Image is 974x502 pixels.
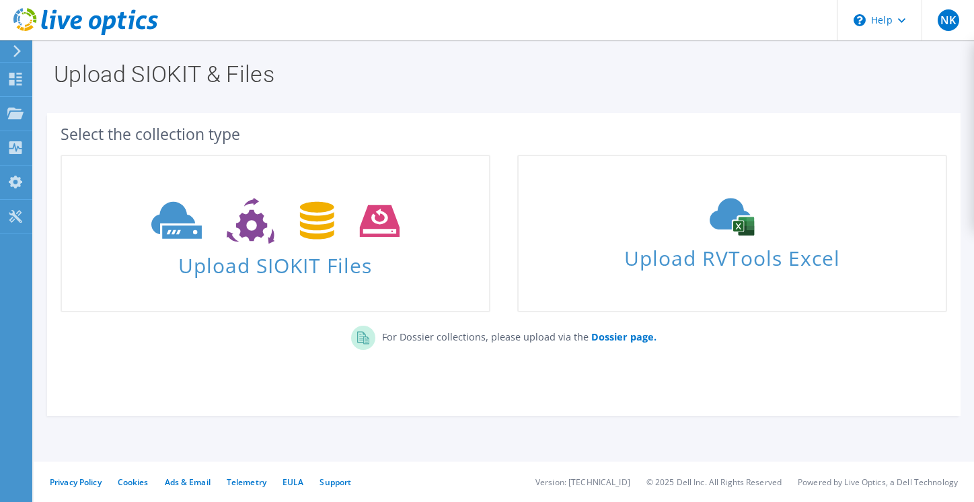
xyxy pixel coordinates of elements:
[375,326,657,345] p: For Dossier collections, please upload via the
[227,476,266,488] a: Telemetry
[50,476,102,488] a: Privacy Policy
[517,155,947,312] a: Upload RVTools Excel
[61,155,490,312] a: Upload SIOKIT Files
[320,476,351,488] a: Support
[535,476,630,488] li: Version: [TECHNICAL_ID]
[646,476,782,488] li: © 2025 Dell Inc. All Rights Reserved
[854,14,866,26] svg: \n
[54,63,947,85] h1: Upload SIOKIT & Files
[798,476,958,488] li: Powered by Live Optics, a Dell Technology
[165,476,211,488] a: Ads & Email
[118,476,149,488] a: Cookies
[61,127,947,141] div: Select the collection type
[62,247,489,276] span: Upload SIOKIT Files
[283,476,303,488] a: EULA
[519,240,946,269] span: Upload RVTools Excel
[591,330,657,343] b: Dossier page.
[589,330,657,343] a: Dossier page.
[938,9,959,31] span: NK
